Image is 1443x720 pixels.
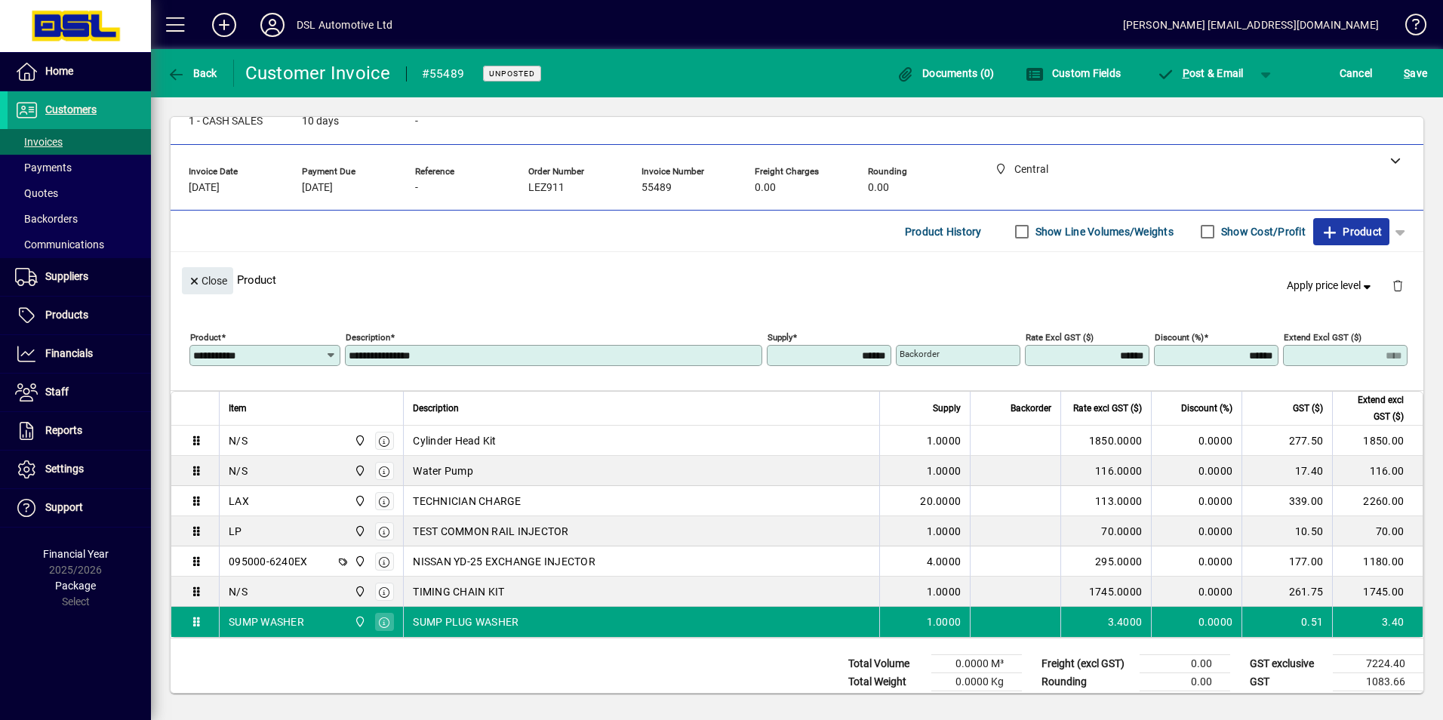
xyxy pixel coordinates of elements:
[900,349,940,359] mat-label: Backorder
[1241,486,1332,516] td: 339.00
[248,11,297,38] button: Profile
[931,655,1022,673] td: 0.0000 M³
[1151,456,1241,486] td: 0.0000
[15,213,78,225] span: Backorders
[1070,614,1142,629] div: 3.4000
[1404,61,1427,85] span: ave
[45,65,73,77] span: Home
[1151,546,1241,577] td: 0.0000
[43,548,109,560] span: Financial Year
[346,332,390,343] mat-label: Description
[15,136,63,148] span: Invoices
[1332,516,1423,546] td: 70.00
[189,115,263,128] span: 1 - CASH SALES
[1151,486,1241,516] td: 0.0000
[1026,67,1121,79] span: Custom Fields
[422,62,465,86] div: #55489
[182,267,233,294] button: Close
[413,433,496,448] span: Cylinder Head Kit
[927,554,961,569] span: 4.0000
[413,463,473,478] span: Water Pump
[188,269,227,294] span: Close
[1400,60,1431,87] button: Save
[163,60,221,87] button: Back
[8,489,151,527] a: Support
[171,252,1423,307] div: Product
[8,129,151,155] a: Invoices
[45,270,88,282] span: Suppliers
[1070,554,1142,569] div: 295.0000
[1313,218,1389,245] button: Product
[1332,607,1423,637] td: 3.40
[1123,13,1379,37] div: [PERSON_NAME] [EMAIL_ADDRESS][DOMAIN_NAME]
[245,61,391,85] div: Customer Invoice
[1151,577,1241,607] td: 0.0000
[167,67,217,79] span: Back
[841,673,931,691] td: Total Weight
[905,220,982,244] span: Product History
[190,332,221,343] mat-label: Product
[413,614,518,629] span: SUMP PLUG WASHER
[229,614,304,629] div: SUMP WASHER
[15,238,104,251] span: Communications
[1242,691,1333,710] td: GST inclusive
[1218,224,1306,239] label: Show Cost/Profit
[151,60,234,87] app-page-header-button: Back
[1241,456,1332,486] td: 17.40
[768,332,792,343] mat-label: Supply
[755,182,776,194] span: 0.00
[1140,673,1230,691] td: 0.00
[350,463,368,479] span: Central
[229,463,248,478] div: N/S
[8,232,151,257] a: Communications
[1241,607,1332,637] td: 0.51
[350,432,368,449] span: Central
[1340,61,1373,85] span: Cancel
[927,524,961,539] span: 1.0000
[1332,426,1423,456] td: 1850.00
[415,115,418,128] span: -
[1332,486,1423,516] td: 2260.00
[350,523,368,540] span: Central
[350,493,368,509] span: Central
[1011,400,1051,417] span: Backorder
[413,494,521,509] span: TECHNICIAN CHARGE
[1281,272,1380,300] button: Apply price level
[1070,524,1142,539] div: 70.0000
[927,433,961,448] span: 1.0000
[55,580,96,592] span: Package
[1284,332,1361,343] mat-label: Extend excl GST ($)
[1181,400,1232,417] span: Discount (%)
[1149,60,1251,87] button: Post & Email
[1070,463,1142,478] div: 116.0000
[45,103,97,115] span: Customers
[45,309,88,321] span: Products
[1287,278,1374,294] span: Apply price level
[229,584,248,599] div: N/S
[350,553,368,570] span: Central
[229,494,249,509] div: LAX
[1032,224,1174,239] label: Show Line Volumes/Weights
[1380,278,1416,292] app-page-header-button: Delete
[1022,60,1125,87] button: Custom Fields
[1321,220,1382,244] span: Product
[413,584,504,599] span: TIMING CHAIN KIT
[1151,607,1241,637] td: 0.0000
[413,400,459,417] span: Description
[1070,584,1142,599] div: 1745.0000
[413,524,568,539] span: TEST COMMON RAIL INJECTOR
[1293,400,1323,417] span: GST ($)
[8,335,151,373] a: Financials
[1380,267,1416,303] button: Delete
[1241,426,1332,456] td: 277.50
[8,53,151,91] a: Home
[8,451,151,488] a: Settings
[45,463,84,475] span: Settings
[927,584,961,599] span: 1.0000
[8,180,151,206] a: Quotes
[8,206,151,232] a: Backorders
[528,182,565,194] span: LEZ911
[1155,332,1204,343] mat-label: Discount (%)
[1034,655,1140,673] td: Freight (excl GST)
[1333,691,1423,710] td: 8308.06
